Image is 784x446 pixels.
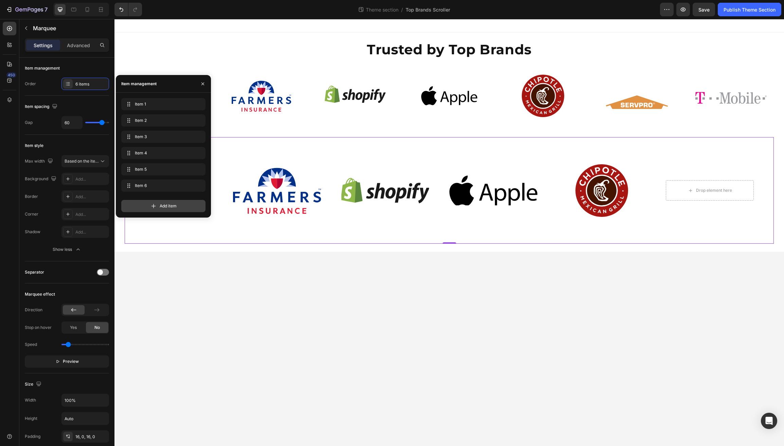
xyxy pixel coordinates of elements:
span: Save [698,7,710,13]
div: 450 [6,72,16,78]
div: Add... [75,176,107,182]
img: Alt Image [581,71,652,87]
img: Alt Image [407,56,450,98]
div: Max width [25,157,54,166]
div: Drop element here [581,169,617,174]
div: Separator [25,269,44,275]
div: Add... [75,194,107,200]
img: [object Object] [335,156,422,186]
div: Add... [75,211,107,218]
span: Item 1 [135,101,189,107]
div: Open Intercom Messenger [761,413,777,429]
span: Top Brands Scroller [406,6,450,13]
input: Auto [62,394,109,406]
span: Item 6 [135,183,189,189]
p: Advanced [67,42,90,49]
div: Width [25,397,36,403]
div: Direction [25,307,42,313]
div: Publish Theme Section [724,6,776,13]
span: Yes [70,324,77,331]
button: Save [693,3,715,16]
img: [object Object] [460,145,513,198]
button: Show less [25,243,109,256]
div: 16, 0, 16, 0 [75,434,107,440]
div: Item spacing [25,102,59,111]
div: Size [25,380,43,389]
div: Shadow [25,229,40,235]
img: [object Object] [118,148,206,195]
div: Order [25,81,36,87]
p: Marquee [33,24,106,32]
img: Alt Image [307,67,362,86]
div: Item management [121,81,157,87]
img: [object Object] [10,128,98,215]
img: Alt Image [210,67,271,84]
div: Height [25,415,37,422]
img: [object Object] [659,128,747,215]
span: Item 5 [135,166,189,172]
span: Theme section [364,6,400,13]
button: Preview [25,355,109,368]
div: 6 items [75,81,107,87]
img: [object Object] [227,159,314,184]
span: Item 3 [135,134,189,140]
input: Auto [62,412,109,425]
div: Show less [53,246,82,253]
div: Corner [25,211,38,217]
span: Add item [160,203,177,209]
span: Based on the item count [65,159,111,164]
button: 7 [3,3,51,16]
div: Item management [25,65,60,71]
div: Stop on hover [25,324,52,331]
div: Gap [25,119,33,126]
button: Based on the item count [61,155,109,167]
div: Add... [75,229,107,235]
span: Item 4 [135,150,189,156]
span: / [401,6,403,13]
div: Item style [25,143,43,149]
div: Background [25,174,58,184]
p: Settings [34,42,53,49]
img: Alt Image [488,50,556,118]
iframe: Design area [114,19,784,446]
div: Marquee effect [25,291,55,297]
button: Publish Theme Section [718,3,781,16]
div: Speed [25,341,37,348]
div: Padding [25,433,40,440]
div: Undo/Redo [114,3,142,16]
div: Border [25,193,38,200]
span: No [94,324,100,331]
input: Auto [62,116,82,129]
span: Preview [63,358,79,365]
span: Item 2 [135,117,189,124]
div: Marquee [18,109,38,115]
p: 7 [44,5,48,14]
img: Alt Image [117,61,177,93]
